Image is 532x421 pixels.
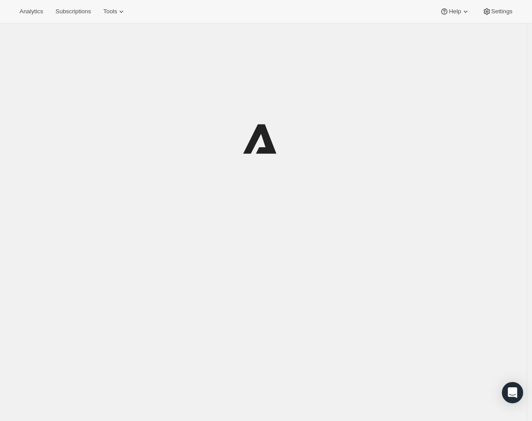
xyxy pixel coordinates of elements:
[50,5,96,18] button: Subscriptions
[98,5,131,18] button: Tools
[19,8,43,15] span: Analytics
[502,382,523,403] div: Open Intercom Messenger
[477,5,518,18] button: Settings
[103,8,117,15] span: Tools
[55,8,91,15] span: Subscriptions
[435,5,475,18] button: Help
[491,8,513,15] span: Settings
[449,8,461,15] span: Help
[14,5,48,18] button: Analytics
